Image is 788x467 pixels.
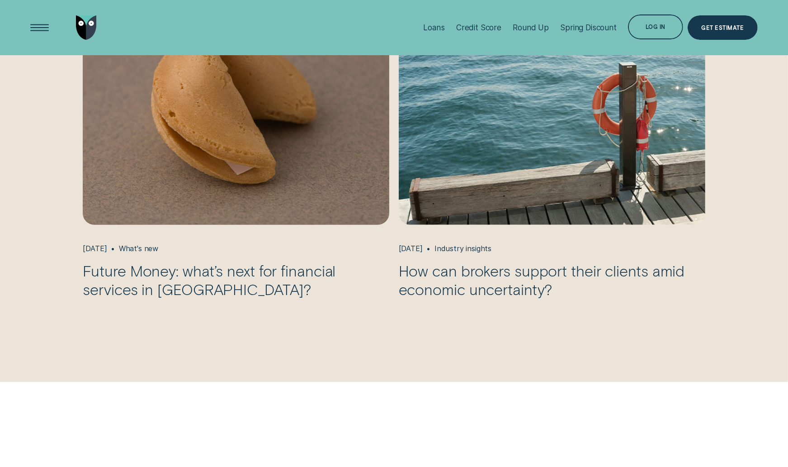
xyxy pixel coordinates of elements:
[560,23,616,32] div: Spring Discount
[399,262,705,299] h3: How can brokers support their clients amid economic uncertainty?
[83,244,107,253] div: [DATE]
[434,244,491,253] div: Industry insights
[27,15,52,40] button: Open Menu
[399,244,423,253] div: [DATE]
[513,23,549,32] div: Round Up
[456,23,501,32] div: Credit Score
[83,262,389,299] h3: Future Money: what’s next for financial services in [GEOGRAPHIC_DATA]?
[76,15,97,40] img: Wisr
[628,14,683,39] button: Log in
[424,23,445,32] div: Loans
[119,244,158,253] div: What's new
[688,15,758,40] a: Get Estimate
